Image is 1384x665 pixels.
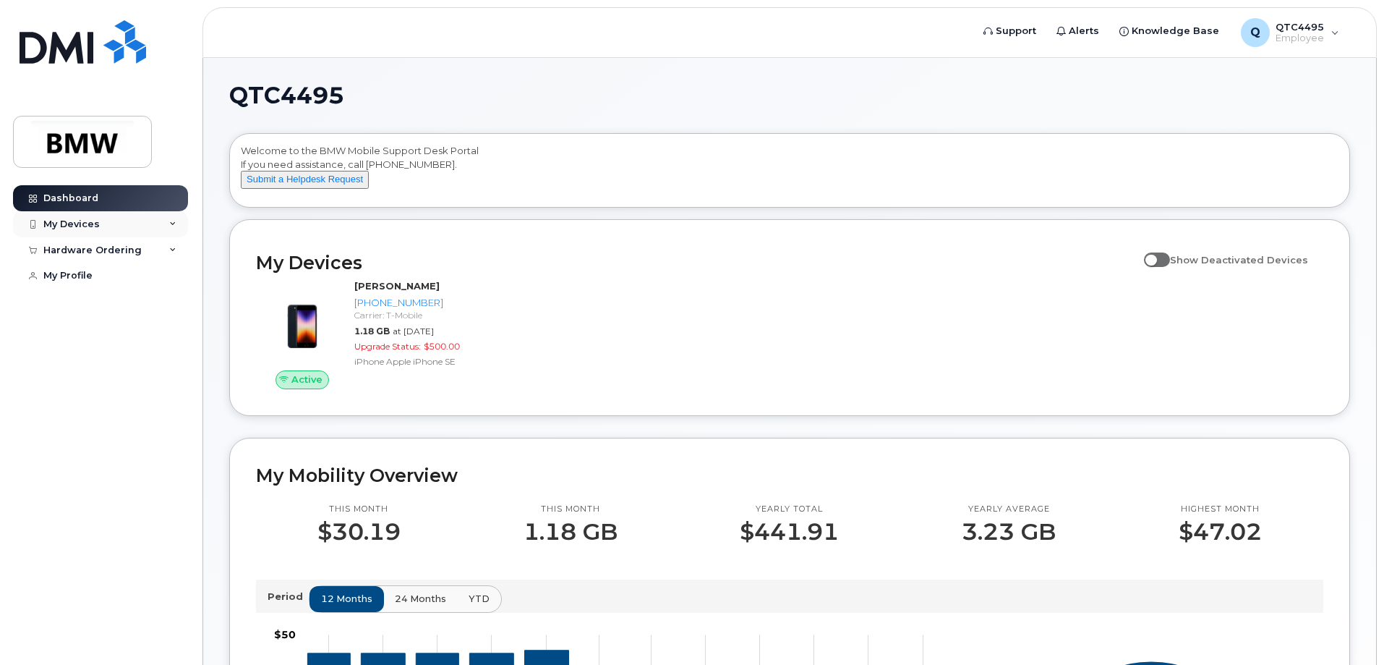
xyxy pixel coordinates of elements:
span: $500.00 [424,341,460,352]
div: iPhone Apple iPhone SE [354,355,504,368]
p: Yearly total [740,504,839,515]
iframe: Messenger Launcher [1321,602,1373,654]
input: Show Deactivated Devices [1144,246,1156,258]
p: Period [268,590,309,603]
div: [PHONE_NUMBER] [354,296,504,310]
p: $47.02 [1179,519,1262,545]
span: 1.18 GB [354,326,390,336]
span: QTC4495 [229,85,344,106]
span: Show Deactivated Devices [1170,254,1308,266]
span: Active [291,373,322,386]
img: image20231002-3703462-10zne2t.jpeg [268,287,337,356]
span: Upgrade Status: [354,341,421,352]
span: YTD [469,592,490,606]
p: $441.91 [740,519,839,545]
p: Highest month [1179,504,1262,515]
strong: [PERSON_NAME] [354,280,440,292]
button: Submit a Helpdesk Request [241,171,369,189]
p: Yearly average [962,504,1056,515]
a: Active[PERSON_NAME][PHONE_NUMBER]Carrier: T-Mobile1.18 GBat [DATE]Upgrade Status:$500.00iPhone Ap... [256,279,510,389]
p: $30.19 [317,519,401,545]
p: 1.18 GB [524,519,618,545]
p: This month [524,504,618,515]
div: Welcome to the BMW Mobile Support Desk Portal If you need assistance, call [PHONE_NUMBER]. [241,144,1338,202]
span: at [DATE] [393,326,434,336]
h2: My Devices [256,252,1137,274]
h2: My Mobility Overview [256,465,1323,486]
span: 24 months [395,592,446,606]
tspan: $50 [274,628,296,641]
p: This month [317,504,401,515]
a: Submit a Helpdesk Request [241,173,369,185]
div: Carrier: T-Mobile [354,309,504,321]
p: 3.23 GB [962,519,1056,545]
